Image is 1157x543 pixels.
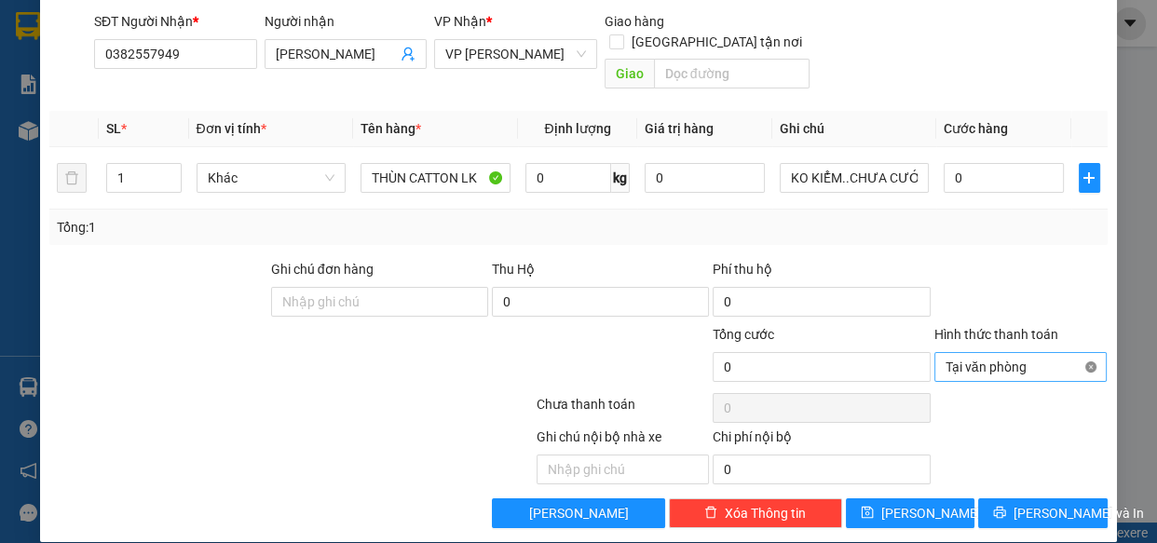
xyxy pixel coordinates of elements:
div: SĐT Người Nhận [94,11,257,32]
div: Phí thu hộ [713,259,930,287]
span: Xóa Thông tin [725,503,806,523]
span: Cước hàng [944,121,1008,136]
button: [PERSON_NAME] [492,498,665,528]
span: Tên hàng [361,121,421,136]
button: printer[PERSON_NAME] và In [978,498,1107,528]
span: Đơn vị tính [197,121,266,136]
div: 0339123231 [16,80,165,106]
span: Tổng cước [713,327,774,342]
div: Tổng: 1 [57,217,448,238]
button: deleteXóa Thông tin [669,498,842,528]
button: save[PERSON_NAME] [846,498,974,528]
span: plus [1080,170,1099,185]
span: Giao hàng [605,14,664,29]
span: save [861,506,874,521]
span: Nhận: [178,18,223,37]
span: VP Phan Rang [445,40,586,68]
div: 30.000 [14,120,168,143]
div: Chưa thanh toán [535,394,712,427]
span: delete [704,506,717,521]
label: Ghi chú đơn hàng [271,262,374,277]
span: kg [611,163,630,193]
div: Ghi chú nội bộ nhà xe [537,427,710,455]
div: [PERSON_NAME] [16,16,165,58]
span: Gửi: [16,16,45,35]
span: SL [106,121,121,136]
div: Người nhận [265,11,428,32]
span: printer [993,506,1006,521]
span: [PERSON_NAME] và In [1014,503,1144,523]
input: Dọc đường [654,59,810,88]
div: VP [PERSON_NAME] [178,16,328,61]
div: 0365191193 [178,83,328,109]
input: Ghi Chú [780,163,930,193]
span: Giao [605,59,654,88]
input: VD: Bàn, Ghế [361,163,510,193]
input: Nhập ghi chú [537,455,710,484]
span: user-add [401,47,415,61]
input: Ghi chú đơn hàng [271,287,488,317]
span: [PERSON_NAME] [881,503,981,523]
div: [PERSON_NAME] [178,61,328,83]
span: VP Nhận [434,14,486,29]
div: Chi phí nội bộ [713,427,930,455]
span: [PERSON_NAME] [529,503,629,523]
input: 0 [645,163,765,193]
button: delete [57,163,87,193]
label: Hình thức thanh toán [934,327,1058,342]
span: Thu Hộ [492,262,535,277]
span: Định lượng [544,121,610,136]
th: Ghi chú [772,111,937,147]
div: PHONG [16,58,165,80]
span: CR : [14,122,43,142]
span: [GEOGRAPHIC_DATA] tận nơi [624,32,810,52]
span: Tại văn phòng [946,353,1096,381]
button: plus [1079,163,1100,193]
span: close-circle [1085,361,1096,373]
span: Khác [208,164,335,192]
span: Giá trị hàng [645,121,714,136]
